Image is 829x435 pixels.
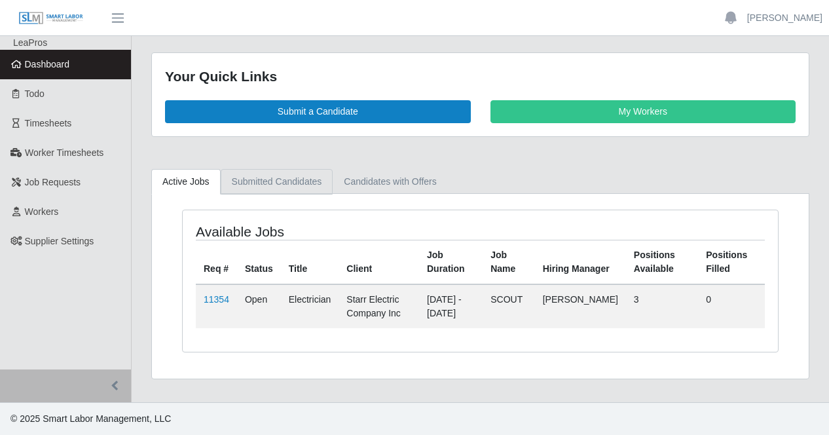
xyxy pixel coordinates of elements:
[196,223,422,240] h4: Available Jobs
[281,284,339,328] td: Electrician
[18,11,84,26] img: SLM Logo
[339,284,419,328] td: Starr Electric Company Inc
[419,240,483,284] th: Job Duration
[490,100,796,123] a: My Workers
[25,88,45,99] span: Todo
[535,284,626,328] td: [PERSON_NAME]
[25,206,59,217] span: Workers
[10,413,171,424] span: © 2025 Smart Labor Management, LLC
[165,100,471,123] a: Submit a Candidate
[204,294,229,305] a: 11354
[626,240,698,284] th: Positions Available
[237,284,281,328] td: Open
[535,240,626,284] th: Hiring Manager
[419,284,483,328] td: [DATE] - [DATE]
[13,37,47,48] span: LeaPros
[626,284,698,328] td: 3
[483,240,535,284] th: Job Name
[151,169,221,195] a: Active Jobs
[196,240,237,284] th: Req #
[25,177,81,187] span: Job Requests
[165,66,796,87] div: Your Quick Links
[483,284,535,328] td: SCOUT
[221,169,333,195] a: Submitted Candidates
[25,236,94,246] span: Supplier Settings
[281,240,339,284] th: Title
[25,59,70,69] span: Dashboard
[698,284,765,328] td: 0
[25,147,103,158] span: Worker Timesheets
[747,11,822,25] a: [PERSON_NAME]
[698,240,765,284] th: Positions Filled
[339,240,419,284] th: Client
[333,169,447,195] a: Candidates with Offers
[25,118,72,128] span: Timesheets
[237,240,281,284] th: Status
